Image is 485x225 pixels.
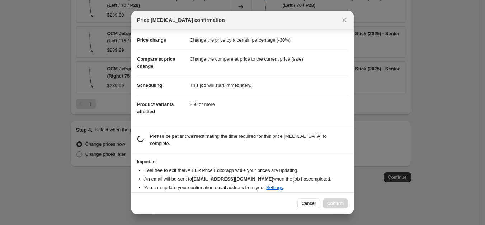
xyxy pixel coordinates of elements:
b: [EMAIL_ADDRESS][DOMAIN_NAME] [192,176,273,182]
dd: Change the price by a certain percentage (-30%) [190,31,348,50]
button: Cancel [297,198,320,208]
h3: Important [137,159,348,165]
dd: This job will start immediately. [190,76,348,95]
li: An email will be sent to when the job has completed . [144,175,348,183]
button: Close [339,15,349,25]
a: Settings [266,185,283,190]
li: Feel free to exit the NA Bulk Price Editor app while your prices are updating. [144,167,348,174]
dd: Change the compare at price to the current price (sale) [190,50,348,69]
span: Scheduling [137,83,162,88]
span: Price [MEDICAL_DATA] confirmation [137,17,225,24]
dd: 250 or more [190,95,348,114]
p: Please be patient, we're estimating the time required for this price [MEDICAL_DATA] to complete. [150,133,348,147]
span: Product variants affected [137,102,174,114]
span: Cancel [302,201,316,206]
span: Price change [137,37,166,43]
span: Compare at price change [137,56,175,69]
li: You can update your confirmation email address from your . [144,184,348,191]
